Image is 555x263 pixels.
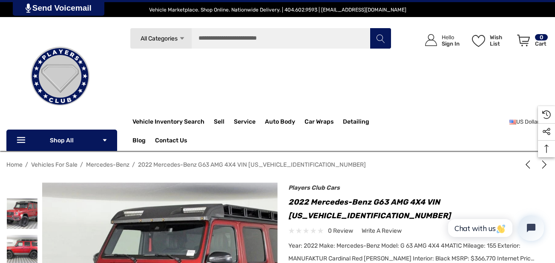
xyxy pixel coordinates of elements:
[138,161,366,168] a: 2022 Mercedes-Benz G63 AMG 4X4 VIN [US_VEHICLE_IDENTIFICATION_NUMBER]
[130,28,192,49] a: All Categories Icon Arrow Down Icon Arrow Up
[6,157,549,172] nav: Breadcrumb
[542,127,551,136] svg: Social Media
[425,34,437,46] svg: Icon User Account
[288,195,544,223] h1: 2022 Mercedes-Benz G63 AMG 4X4 VIN [US_VEHICLE_IDENTIFICATION_NUMBER]
[7,198,37,229] img: For Sale: 2022 Mercedes-Benz G63 AMG 4X4 VIN W1NYC8AJXNX443361
[535,40,548,47] p: Cart
[155,137,187,146] a: Contact Us
[17,34,103,119] img: Players Club | Cars For Sale
[537,160,549,169] a: Next
[490,34,512,47] p: Wish List
[442,40,460,47] p: Sign In
[149,7,406,13] span: Vehicle Marketplace. Shop Online. Nationwide Delivery. | 404.602.9593 | [EMAIL_ADDRESS][DOMAIN_NAME]
[234,118,256,127] span: Service
[535,34,548,40] p: 0
[26,3,31,13] img: PjwhLS0gR2VuZXJhdG9yOiBHcmF2aXQuaW8gLS0+PHN2ZyB4bWxucz0iaHR0cDovL3d3dy53My5vcmcvMjAwMC9zdmciIHhtb...
[517,35,530,46] svg: Review Your Cart
[362,227,402,235] span: Write a Review
[288,184,340,191] a: Players Club Cars
[509,113,549,130] a: USD
[370,28,391,49] button: Search
[86,161,129,168] a: Mercedes-Benz
[265,118,295,127] span: Auto Body
[6,130,117,151] p: Shop All
[542,110,551,119] svg: Recently Viewed
[468,26,513,55] a: Wish List Wish List
[343,118,369,127] span: Detailing
[16,136,29,145] svg: Icon Line
[305,118,334,127] span: Car Wraps
[523,160,535,169] a: Previous
[442,34,460,40] p: Hello
[234,113,265,130] a: Service
[102,137,108,143] svg: Icon Arrow Down
[214,118,224,127] span: Sell
[288,242,535,262] span: Year: 2022 Make: Mercedes-Benz Model: G 63 AMG 4X4 4MATIC Mileage: 155 Exterior: MANUFAKTUR Cardi...
[472,35,485,47] svg: Wish List
[179,35,185,42] svg: Icon Arrow Down
[362,225,402,236] a: Write a Review
[305,113,343,130] a: Car Wraps
[439,208,551,248] iframe: Tidio Chat
[132,118,204,127] a: Vehicle Inventory Search
[6,161,23,168] a: Home
[415,26,464,55] a: Sign in
[513,26,549,59] a: Cart with 0 items
[343,113,379,130] a: Detailing
[141,35,178,42] span: All Categories
[214,113,234,130] a: Sell
[31,161,78,168] a: Vehicles For Sale
[538,145,555,153] svg: Top
[265,113,305,130] a: Auto Body
[328,225,353,236] span: 0 review
[132,137,146,146] a: Blog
